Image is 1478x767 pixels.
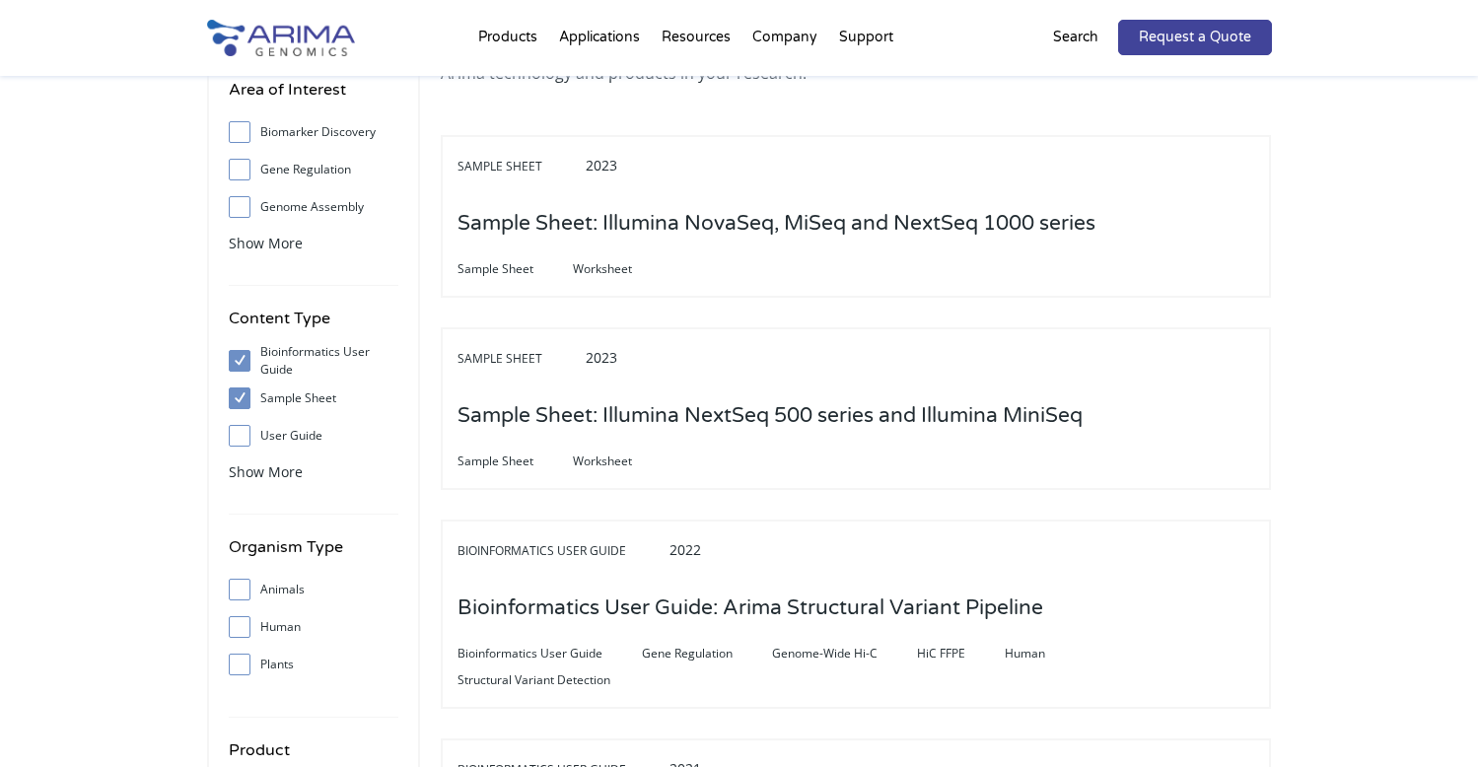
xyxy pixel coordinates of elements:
[586,156,617,174] span: 2023
[457,257,573,281] span: Sample Sheet
[229,306,398,346] h4: Content Type
[229,383,398,413] label: Sample Sheet
[229,346,398,376] label: Bioinformatics User Guide
[229,650,398,679] label: Plants
[573,450,671,473] span: Worksheet
[457,642,642,665] span: Bioinformatics User Guide
[573,257,671,281] span: Worksheet
[457,193,1095,254] h3: Sample Sheet: Illumina NovaSeq, MiSeq and NextSeq 1000 series
[229,117,398,147] label: Biomarker Discovery
[457,597,1043,619] a: Bioinformatics User Guide: Arima Structural Variant Pipeline
[1005,642,1085,665] span: Human
[457,405,1083,427] a: Sample Sheet: Illumina NextSeq 500 series and Illumina MiniSeq
[457,578,1043,639] h3: Bioinformatics User Guide: Arima Structural Variant Pipeline
[457,155,582,178] span: Sample Sheet
[1053,25,1098,50] p: Search
[642,642,772,665] span: Gene Regulation
[457,539,666,563] span: Bioinformatics User Guide
[229,234,303,252] span: Show More
[229,462,303,481] span: Show More
[586,348,617,367] span: 2023
[207,20,355,56] img: Arima-Genomics-logo
[229,192,398,222] label: Genome Assembly
[457,213,1095,235] a: Sample Sheet: Illumina NovaSeq, MiSeq and NextSeq 1000 series
[229,612,398,642] label: Human
[917,642,1005,665] span: HiC FFPE
[229,77,398,117] h4: Area of Interest
[772,642,917,665] span: Genome-Wide Hi-C
[457,347,582,371] span: Sample Sheet
[1118,20,1272,55] a: Request a Quote
[457,450,573,473] span: Sample Sheet
[229,421,398,451] label: User Guide
[457,385,1083,447] h3: Sample Sheet: Illumina NextSeq 500 series and Illumina MiniSeq
[229,155,398,184] label: Gene Regulation
[457,668,650,692] span: Structural Variant Detection
[669,540,701,559] span: 2022
[229,534,398,575] h4: Organism Type
[229,575,398,604] label: Animals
